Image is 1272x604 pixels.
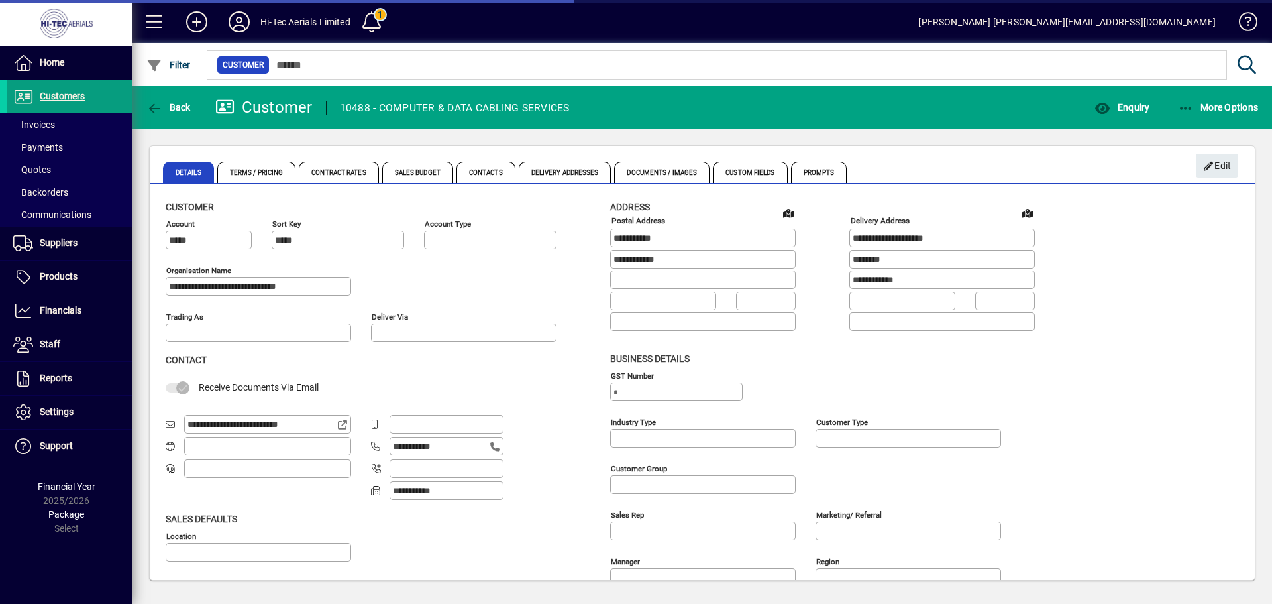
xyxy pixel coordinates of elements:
[611,371,654,380] mat-label: GST Number
[40,339,60,349] span: Staff
[340,97,570,119] div: 10488 - COMPUTER & DATA CABLING SERVICES
[40,373,72,383] span: Reports
[611,556,640,566] mat-label: Manager
[166,531,196,540] mat-label: Location
[13,119,55,130] span: Invoices
[611,463,667,473] mat-label: Customer group
[40,271,78,282] span: Products
[40,406,74,417] span: Settings
[610,353,690,364] span: Business details
[166,514,237,524] span: Sales defaults
[816,556,839,566] mat-label: Region
[456,162,515,183] span: Contacts
[163,162,214,183] span: Details
[7,204,132,226] a: Communications
[614,162,710,183] span: Documents / Images
[7,181,132,204] a: Backorders
[519,162,611,183] span: Delivery Addresses
[7,46,132,80] a: Home
[791,162,847,183] span: Prompts
[611,510,644,519] mat-label: Sales rep
[146,60,191,70] span: Filter
[1196,154,1238,178] button: Edit
[299,162,378,183] span: Contract Rates
[7,396,132,429] a: Settings
[260,11,350,32] div: Hi-Tec Aerials Limited
[7,113,132,136] a: Invoices
[7,158,132,181] a: Quotes
[713,162,787,183] span: Custom Fields
[372,312,408,322] mat-label: Deliver via
[199,382,319,393] span: Receive Documents Via Email
[166,202,214,212] span: Customer
[816,510,882,519] mat-label: Marketing/ Referral
[40,305,81,316] span: Financials
[1229,3,1255,46] a: Knowledge Base
[223,58,264,72] span: Customer
[218,10,260,34] button: Profile
[1203,155,1232,177] span: Edit
[7,227,132,260] a: Suppliers
[13,142,63,152] span: Payments
[1175,95,1262,119] button: More Options
[166,312,203,322] mat-label: Trading as
[7,328,132,361] a: Staff
[918,11,1216,32] div: [PERSON_NAME] [PERSON_NAME][EMAIL_ADDRESS][DOMAIN_NAME]
[40,440,73,451] span: Support
[166,266,231,275] mat-label: Organisation name
[7,294,132,328] a: Financials
[7,362,132,395] a: Reports
[7,430,132,463] a: Support
[40,237,78,248] span: Suppliers
[1178,102,1259,113] span: More Options
[143,95,194,119] button: Back
[1017,202,1038,223] a: View on map
[611,417,656,426] mat-label: Industry type
[48,509,84,520] span: Package
[778,202,799,223] a: View on map
[610,202,650,212] span: Address
[7,136,132,158] a: Payments
[425,219,471,229] mat-label: Account Type
[146,102,191,113] span: Back
[215,97,313,118] div: Customer
[166,355,207,365] span: Contact
[166,219,195,229] mat-label: Account
[7,261,132,294] a: Products
[13,187,68,198] span: Backorders
[1094,102,1149,113] span: Enquiry
[40,91,85,101] span: Customers
[132,95,205,119] app-page-header-button: Back
[143,53,194,77] button: Filter
[217,162,296,183] span: Terms / Pricing
[382,162,453,183] span: Sales Budget
[38,481,95,492] span: Financial Year
[1091,95,1153,119] button: Enquiry
[816,417,868,426] mat-label: Customer type
[13,210,91,220] span: Communications
[272,219,301,229] mat-label: Sort key
[40,57,64,68] span: Home
[176,10,218,34] button: Add
[13,164,51,175] span: Quotes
